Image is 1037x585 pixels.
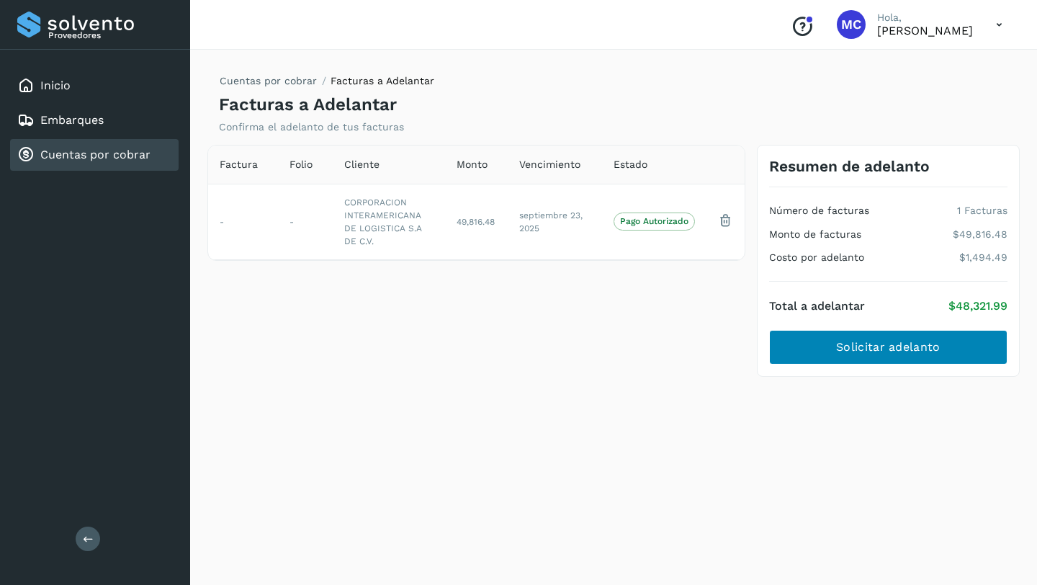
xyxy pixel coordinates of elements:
[519,157,580,172] span: Vencimiento
[614,157,647,172] span: Estado
[877,24,973,37] p: Mariano Carpio Beltran
[289,157,313,172] span: Folio
[40,79,71,92] a: Inicio
[220,157,258,172] span: Factura
[877,12,973,24] p: Hola,
[10,104,179,136] div: Embarques
[457,157,488,172] span: Monto
[10,70,179,102] div: Inicio
[219,121,404,133] p: Confirma el adelanto de tus facturas
[10,139,179,171] div: Cuentas por cobrar
[344,157,380,172] span: Cliente
[769,157,930,175] h3: Resumen de adelanto
[48,30,173,40] p: Proveedores
[836,339,940,355] span: Solicitar adelanto
[333,184,445,259] td: CORPORACION INTERAMERICANA DE LOGISTICA S.A DE C.V.
[957,205,1007,217] p: 1 Facturas
[220,75,317,86] a: Cuentas por cobrar
[769,251,864,264] h4: Costo por adelanto
[457,217,495,227] span: 49,816.48
[219,73,434,94] nav: breadcrumb
[40,113,104,127] a: Embarques
[40,148,151,161] a: Cuentas por cobrar
[331,75,434,86] span: Facturas a Adelantar
[208,184,278,259] td: -
[769,330,1007,365] button: Solicitar adelanto
[278,184,333,259] td: -
[769,299,865,313] h4: Total a adelantar
[519,210,583,233] span: septiembre 23, 2025
[620,216,688,226] p: Pago Autorizado
[953,228,1007,241] p: $49,816.48
[219,94,397,115] h4: Facturas a Adelantar
[948,299,1007,313] p: $48,321.99
[769,228,861,241] h4: Monto de facturas
[769,205,869,217] h4: Número de facturas
[959,251,1007,264] p: $1,494.49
